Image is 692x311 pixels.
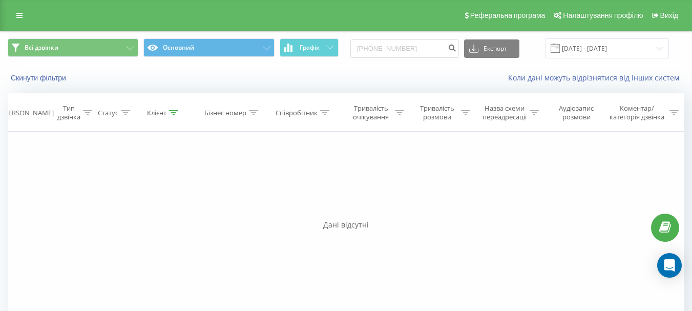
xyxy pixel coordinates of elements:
[143,38,274,57] button: Основний
[563,11,643,19] span: Налаштування профілю
[464,39,519,58] button: Експорт
[300,44,320,51] span: Графік
[482,104,527,121] div: Назва схеми переадресації
[660,11,678,19] span: Вихід
[204,109,246,117] div: Бізнес номер
[8,220,684,230] div: Дані відсутні
[607,104,667,121] div: Коментар/категорія дзвінка
[416,104,458,121] div: Тривалість розмови
[551,104,602,121] div: Аудіозапис розмови
[350,104,392,121] div: Тривалість очікування
[98,109,118,117] div: Статус
[25,44,58,52] span: Всі дзвінки
[470,11,546,19] span: Реферальна програма
[657,253,682,278] div: Open Intercom Messenger
[8,38,138,57] button: Всі дзвінки
[280,38,339,57] button: Графік
[2,109,54,117] div: [PERSON_NAME]
[147,109,166,117] div: Клієнт
[508,73,684,82] a: Коли дані можуть відрізнятися вiд інших систем
[350,39,459,58] input: Пошук за номером
[57,104,80,121] div: Тип дзвінка
[8,73,71,82] button: Скинути фільтри
[276,109,318,117] div: Співробітник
